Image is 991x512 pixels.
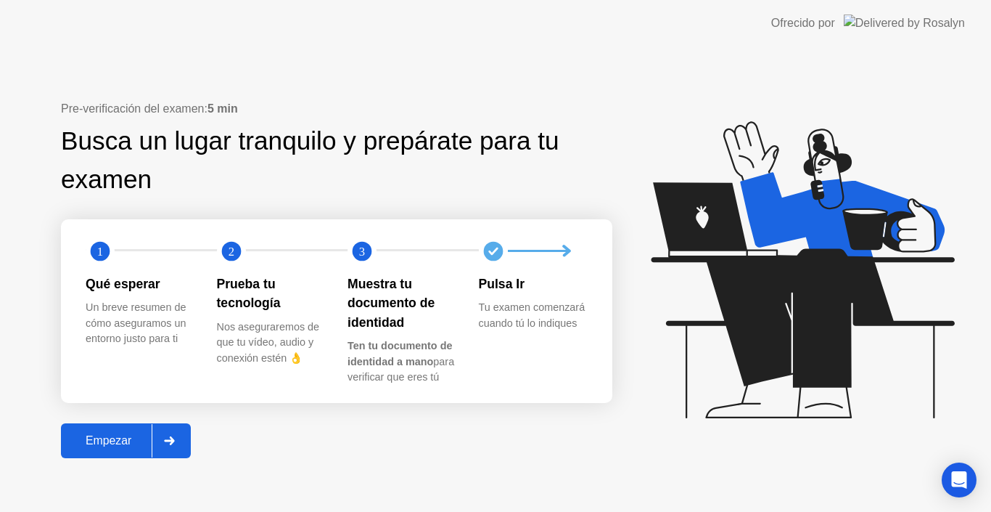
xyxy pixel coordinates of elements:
b: 5 min [207,102,238,115]
div: Qué esperar [86,275,194,293]
div: Empezar [65,434,152,447]
div: Muestra tu documento de identidad [348,275,456,332]
div: Pre-verificación del examen: [61,100,612,118]
text: 2 [228,244,234,258]
div: Open Intercom Messenger [942,463,976,497]
text: 3 [359,244,365,258]
div: Un breve resumen de cómo aseguramos un entorno justo para ti [86,300,194,347]
div: Pulsa Ir [479,275,587,293]
div: Ofrecido por [771,15,835,32]
img: Delivered by Rosalyn [844,15,965,31]
div: Prueba tu tecnología [217,275,325,313]
b: Ten tu documento de identidad a mano [348,340,452,367]
text: 1 [97,244,103,258]
div: Busca un lugar tranquilo y prepárate para tu examen [61,122,572,199]
button: Empezar [61,423,191,458]
div: Tu examen comenzará cuando tú lo indiques [479,300,587,331]
div: Nos aseguraremos de que tu vídeo, audio y conexión estén 👌 [217,320,325,367]
div: para verificar que eres tú [348,338,456,386]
